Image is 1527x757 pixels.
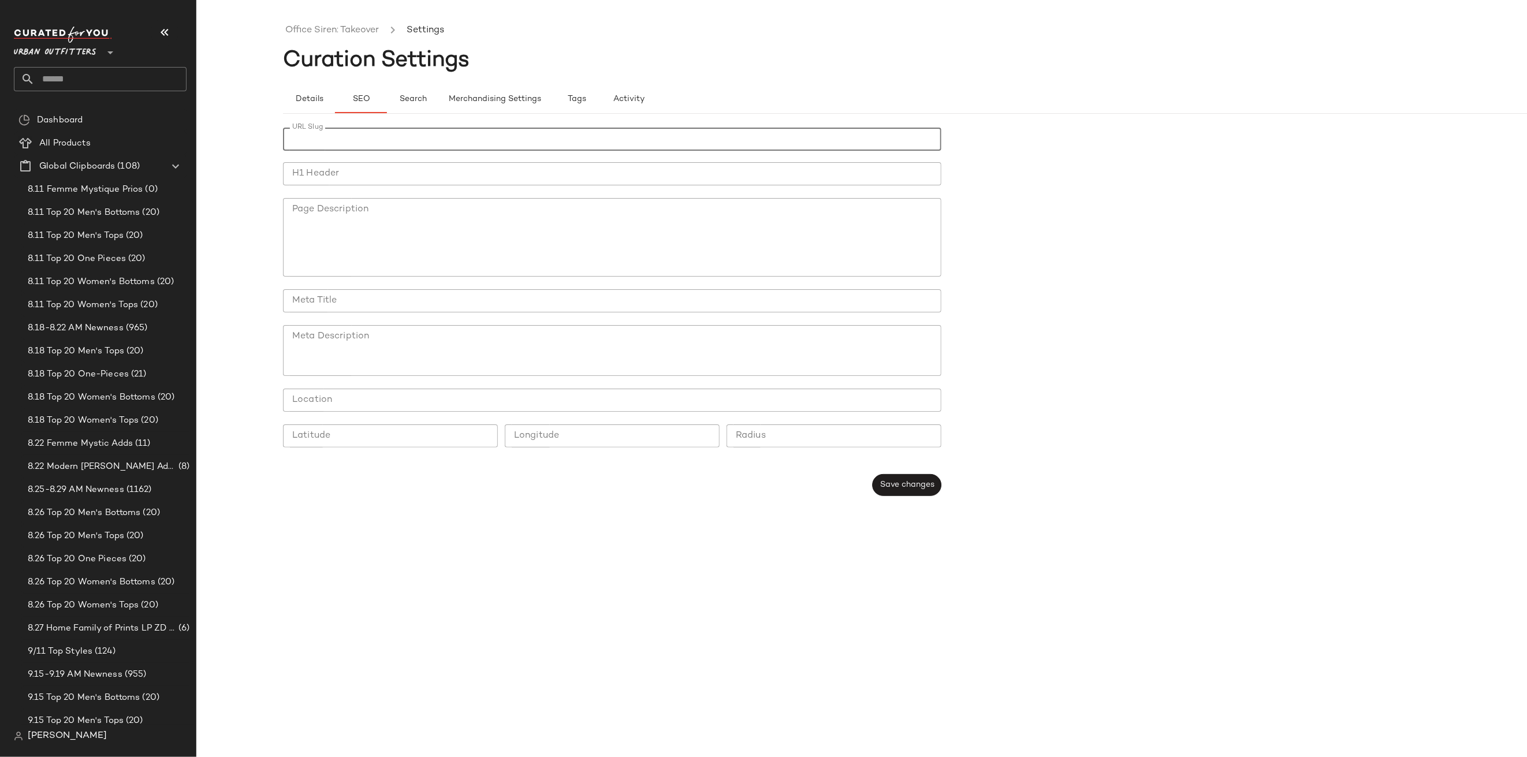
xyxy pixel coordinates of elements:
[28,275,155,289] span: 8.11 Top 20 Women's Bottoms
[129,368,147,381] span: (21)
[28,622,176,635] span: 8.27 Home Family of Prints LP ZD Adds
[295,95,323,104] span: Details
[567,95,586,104] span: Tags
[873,474,941,496] button: Save changes
[14,39,96,60] span: Urban Outfitters
[448,95,541,104] span: Merchandising Settings
[28,645,92,658] span: 9/11 Top Styles
[143,183,158,196] span: (0)
[28,599,139,612] span: 8.26 Top 20 Women's Tops
[126,252,146,266] span: (20)
[28,368,129,381] span: 8.18 Top 20 One-Pieces
[92,645,116,658] span: (124)
[28,414,139,427] span: 8.18 Top 20 Women's Tops
[28,553,126,566] span: 8.26 Top 20 One Pieces
[122,668,147,681] span: (955)
[880,480,934,490] span: Save changes
[124,483,152,497] span: (1162)
[28,206,140,219] span: 8.11 Top 20 Men's Bottoms
[115,160,140,173] span: (108)
[28,483,124,497] span: 8.25-8.29 AM Newness
[141,506,161,520] span: (20)
[28,322,124,335] span: 8.18-8.22 AM Newness
[18,114,30,126] img: svg%3e
[28,252,126,266] span: 8.11 Top 20 One Pieces
[352,95,370,104] span: SEO
[28,345,124,358] span: 8.18 Top 20 Men's Tops
[138,299,158,312] span: (20)
[285,23,379,38] a: Office Siren: Takeover
[140,691,160,704] span: (20)
[28,183,143,196] span: 8.11 Femme Mystique Prios
[133,437,151,450] span: (11)
[176,460,189,473] span: (8)
[28,437,133,450] span: 8.22 Femme Mystic Adds
[14,27,112,43] img: cfy_white_logo.C9jOOHJF.svg
[124,322,148,335] span: (965)
[399,95,427,104] span: Search
[404,23,446,38] li: Settings
[37,114,83,127] span: Dashboard
[140,206,160,219] span: (20)
[139,414,158,427] span: (20)
[155,391,175,404] span: (20)
[28,506,141,520] span: 8.26 Top 20 Men's Bottoms
[14,732,23,741] img: svg%3e
[124,714,143,728] span: (20)
[613,95,645,104] span: Activity
[283,49,470,72] span: Curation Settings
[28,729,107,743] span: [PERSON_NAME]
[28,529,124,543] span: 8.26 Top 20 Men's Tops
[28,391,155,404] span: 8.18 Top 20 Women's Bottoms
[139,599,158,612] span: (20)
[28,460,176,473] span: 8.22 Modern [PERSON_NAME] Adds
[155,576,175,589] span: (20)
[39,137,91,150] span: All Products
[126,553,146,566] span: (20)
[28,668,122,681] span: 9.15-9.19 AM Newness
[28,229,124,243] span: 8.11 Top 20 Men's Tops
[176,622,189,635] span: (6)
[28,691,140,704] span: 9.15 Top 20 Men's Bottoms
[124,229,143,243] span: (20)
[124,529,144,543] span: (20)
[28,299,138,312] span: 8.11 Top 20 Women's Tops
[155,275,174,289] span: (20)
[28,714,124,728] span: 9.15 Top 20 Men's Tops
[39,160,115,173] span: Global Clipboards
[28,576,155,589] span: 8.26 Top 20 Women's Bottoms
[124,345,144,358] span: (20)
